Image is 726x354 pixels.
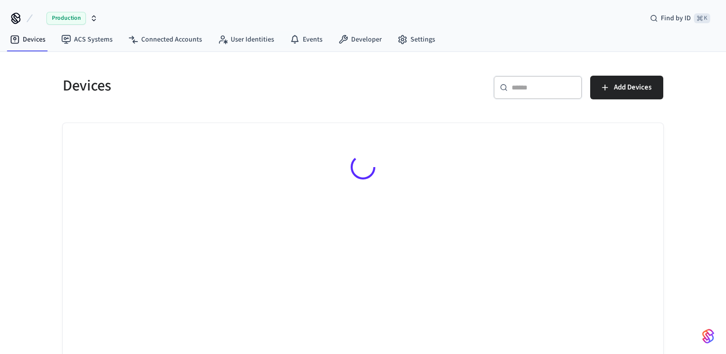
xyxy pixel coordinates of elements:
img: SeamLogoGradient.69752ec5.svg [702,328,714,344]
span: Find by ID [661,13,691,23]
a: Settings [390,31,443,48]
a: Events [282,31,330,48]
span: Add Devices [614,81,651,94]
a: Developer [330,31,390,48]
a: User Identities [210,31,282,48]
a: Devices [2,31,53,48]
button: Add Devices [590,76,663,99]
h5: Devices [63,76,357,96]
div: Find by ID⌘ K [642,9,718,27]
span: ⌘ K [694,13,710,23]
a: ACS Systems [53,31,121,48]
span: Production [46,12,86,25]
a: Connected Accounts [121,31,210,48]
